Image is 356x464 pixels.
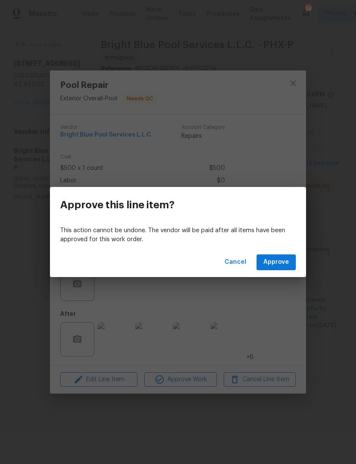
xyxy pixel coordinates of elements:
span: Approve [263,257,289,268]
span: Cancel [225,257,246,268]
p: This action cannot be undone. The vendor will be paid after all items have been approved for this... [60,226,296,244]
button: Approve [257,254,296,270]
h3: Approve this line item? [60,199,175,211]
button: Cancel [221,254,250,270]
